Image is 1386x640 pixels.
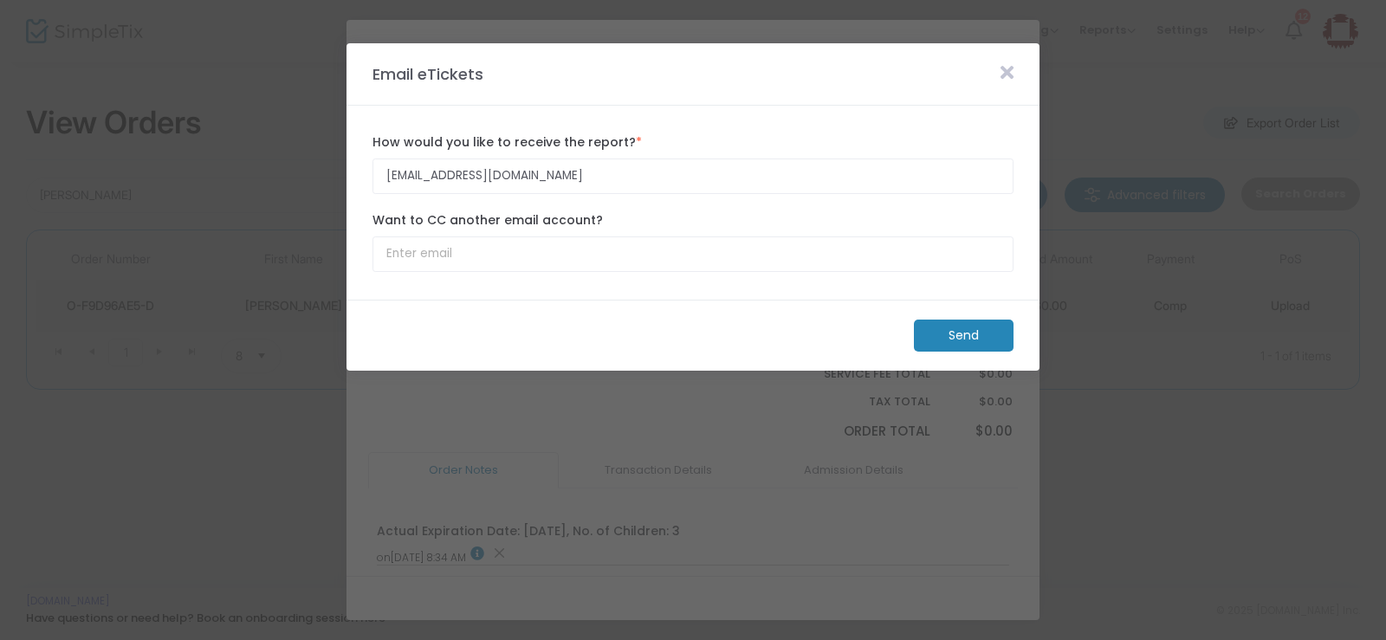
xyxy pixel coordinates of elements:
[372,236,1014,272] input: Enter email
[346,43,1039,106] m-panel-header: Email eTickets
[372,133,1014,152] label: How would you like to receive the report?
[372,158,1014,194] input: Enter email
[364,62,492,86] m-panel-title: Email eTickets
[914,320,1014,352] m-button: Send
[372,211,1014,229] label: Want to CC another email account?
